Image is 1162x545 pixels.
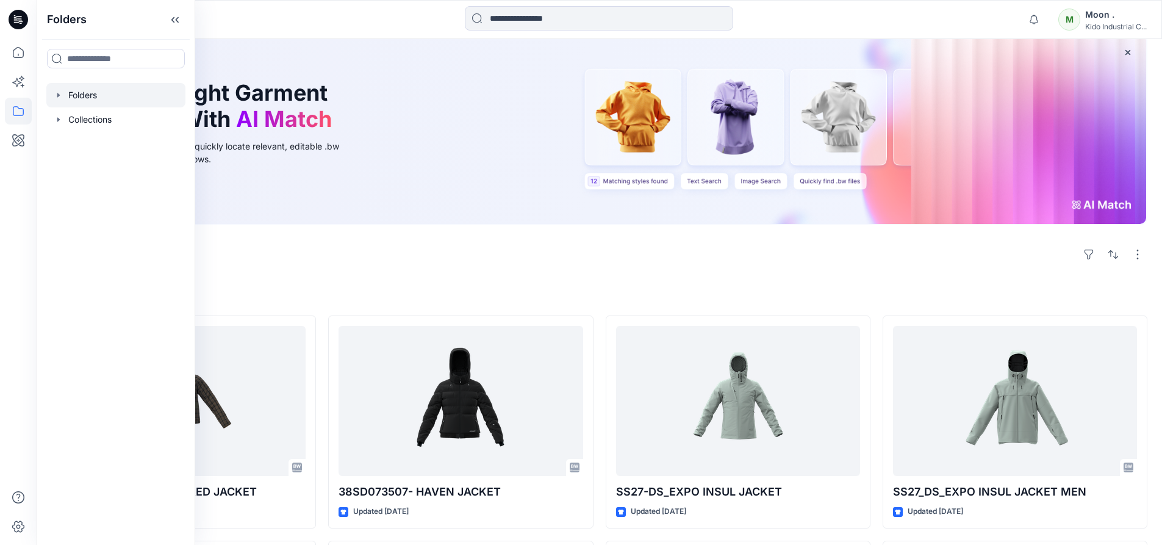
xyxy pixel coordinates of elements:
div: Moon . [1085,7,1147,22]
span: AI Match [236,106,332,132]
p: SS27_DS_EXPO INSUL JACKET MEN [893,483,1137,500]
h1: Find the Right Garment Instantly With [82,80,338,132]
p: Updated [DATE] [353,505,409,518]
p: Updated [DATE] [908,505,963,518]
p: Updated [DATE] [631,505,686,518]
div: M [1058,9,1080,31]
a: 38SD073507- HAVEN JACKET [339,326,583,477]
div: Kido Industrial C... [1085,22,1147,31]
p: 38SD073507- HAVEN JACKET [339,483,583,500]
a: SS27_DS_EXPO INSUL JACKET MEN [893,326,1137,477]
h4: Styles [51,289,1147,303]
p: SS27-DS_EXPO INSUL JACKET [616,483,860,500]
a: SS27-DS_EXPO INSUL JACKET [616,326,860,477]
div: Use text or image search to quickly locate relevant, editable .bw files for faster design workflows. [82,140,356,165]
